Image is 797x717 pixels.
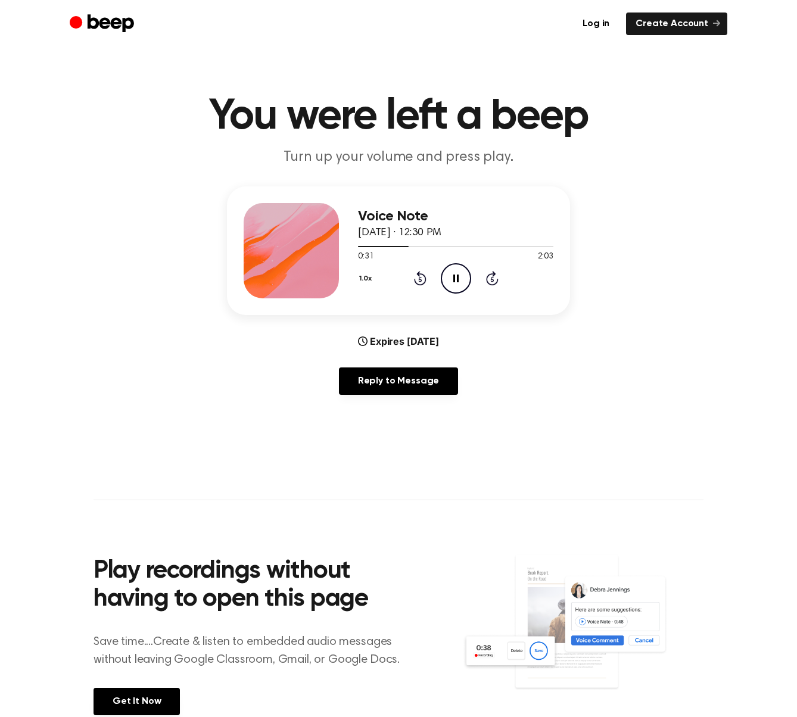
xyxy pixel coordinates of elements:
h3: Voice Note [358,208,553,225]
span: [DATE] · 12:30 PM [358,227,441,238]
a: Get It Now [94,688,180,715]
a: Create Account [626,13,727,35]
a: Reply to Message [339,367,458,395]
div: Expires [DATE] [358,334,439,348]
h2: Play recordings without having to open this page [94,557,415,614]
button: 1.0x [358,269,376,289]
img: Voice Comments on Docs and Recording Widget [462,554,703,714]
span: 2:03 [538,251,553,263]
span: 0:31 [358,251,373,263]
h1: You were left a beep [94,95,703,138]
a: Log in [573,13,619,35]
a: Beep [70,13,137,36]
p: Turn up your volume and press play. [170,148,627,167]
p: Save time....Create & listen to embedded audio messages without leaving Google Classroom, Gmail, ... [94,633,415,669]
